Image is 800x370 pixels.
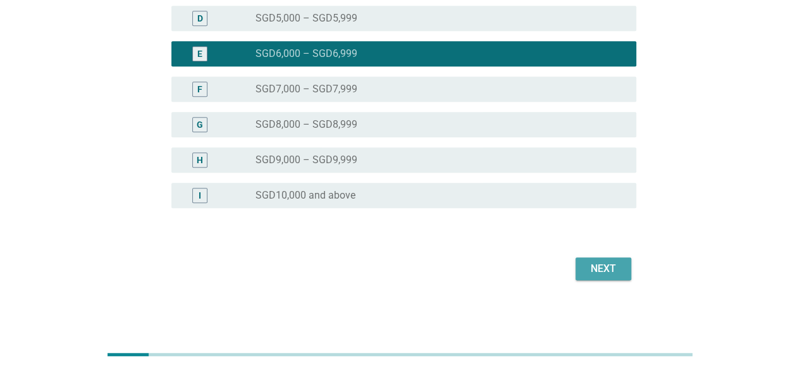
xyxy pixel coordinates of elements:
div: E [197,47,202,60]
div: I [199,188,201,202]
div: H [197,153,203,166]
div: D [197,11,203,25]
label: SGD10,000 and above [255,189,355,202]
div: F [197,82,202,96]
button: Next [575,257,631,280]
div: G [197,118,203,131]
label: SGD7,000 – SGD7,999 [255,83,357,96]
label: SGD6,000 – SGD6,999 [255,47,357,60]
div: Next [586,261,621,276]
label: SGD8,000 – SGD8,999 [255,118,357,131]
label: SGD5,000 – SGD5,999 [255,12,357,25]
label: SGD9,000 – SGD9,999 [255,154,357,166]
